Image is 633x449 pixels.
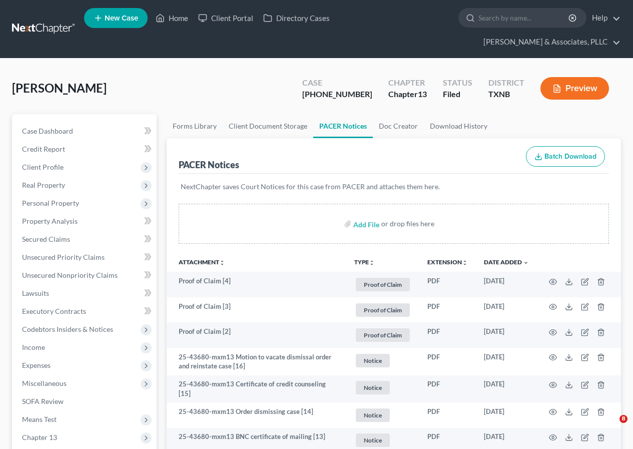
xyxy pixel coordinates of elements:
[22,217,78,225] span: Property Analysis
[427,258,468,266] a: Extensionunfold_more
[443,89,472,100] div: Filed
[354,379,411,396] a: Notice
[356,278,410,291] span: Proof of Claim
[354,276,411,293] a: Proof of Claim
[302,77,372,89] div: Case
[313,114,373,138] a: PACER Notices
[14,140,157,158] a: Credit Report
[354,432,411,448] a: Notice
[167,272,346,297] td: Proof of Claim [4]
[419,402,476,428] td: PDF
[22,289,49,297] span: Lawsuits
[22,379,67,387] span: Miscellaneous
[369,260,375,266] i: unfold_more
[354,302,411,318] a: Proof of Claim
[619,415,627,423] span: 8
[354,259,375,266] button: TYPEunfold_more
[22,307,86,315] span: Executory Contracts
[151,9,193,27] a: Home
[167,375,346,403] td: 25-43680-mxm13 Certificate of credit counseling [15]
[462,260,468,266] i: unfold_more
[488,89,524,100] div: TXNB
[167,402,346,428] td: 25-43680-mxm13 Order dismissing case [14]
[388,89,427,100] div: Chapter
[167,114,223,138] a: Forms Library
[356,354,390,367] span: Notice
[419,272,476,297] td: PDF
[14,302,157,320] a: Executory Contracts
[526,146,605,167] button: Batch Download
[22,271,118,279] span: Unsecured Nonpriority Claims
[523,260,529,266] i: expand_more
[478,33,620,51] a: [PERSON_NAME] & Associates, PLLC
[476,272,537,297] td: [DATE]
[476,375,537,403] td: [DATE]
[356,303,410,317] span: Proof of Claim
[22,415,57,423] span: Means Test
[540,77,609,100] button: Preview
[22,127,73,135] span: Case Dashboard
[105,15,138,22] span: New Case
[14,230,157,248] a: Secured Claims
[476,348,537,375] td: [DATE]
[14,266,157,284] a: Unsecured Nonpriority Claims
[476,297,537,323] td: [DATE]
[181,182,607,192] p: NextChapter saves Court Notices for this case from PACER and attaches them here.
[22,235,70,243] span: Secured Claims
[373,114,424,138] a: Doc Creator
[356,328,410,342] span: Proof of Claim
[22,145,65,153] span: Credit Report
[419,322,476,348] td: PDF
[22,253,105,261] span: Unsecured Priority Claims
[599,415,623,439] iframe: Intercom live chat
[354,407,411,423] a: Notice
[22,199,79,207] span: Personal Property
[14,122,157,140] a: Case Dashboard
[22,361,51,369] span: Expenses
[22,343,45,351] span: Income
[419,375,476,403] td: PDF
[193,9,258,27] a: Client Portal
[179,258,225,266] a: Attachmentunfold_more
[356,381,390,394] span: Notice
[424,114,493,138] a: Download History
[167,322,346,348] td: Proof of Claim [2]
[12,81,107,95] span: [PERSON_NAME]
[22,163,64,171] span: Client Profile
[354,352,411,369] a: Notice
[478,9,570,27] input: Search by name...
[419,297,476,323] td: PDF
[14,248,157,266] a: Unsecured Priority Claims
[484,258,529,266] a: Date Added expand_more
[354,327,411,343] a: Proof of Claim
[302,89,372,100] div: [PHONE_NUMBER]
[419,348,476,375] td: PDF
[179,159,239,171] div: PACER Notices
[418,89,427,99] span: 13
[219,260,225,266] i: unfold_more
[356,408,390,422] span: Notice
[14,212,157,230] a: Property Analysis
[22,397,64,405] span: SOFA Review
[22,433,57,441] span: Chapter 13
[476,402,537,428] td: [DATE]
[476,322,537,348] td: [DATE]
[388,77,427,89] div: Chapter
[22,325,113,333] span: Codebtors Insiders & Notices
[14,284,157,302] a: Lawsuits
[488,77,524,89] div: District
[167,297,346,323] td: Proof of Claim [3]
[443,77,472,89] div: Status
[381,219,434,229] div: or drop files here
[587,9,620,27] a: Help
[167,348,346,375] td: 25-43680-mxm13 Motion to vacate dismissal order and reinstate case [16]
[356,433,390,447] span: Notice
[223,114,313,138] a: Client Document Storage
[544,152,596,161] span: Batch Download
[258,9,335,27] a: Directory Cases
[22,181,65,189] span: Real Property
[14,392,157,410] a: SOFA Review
